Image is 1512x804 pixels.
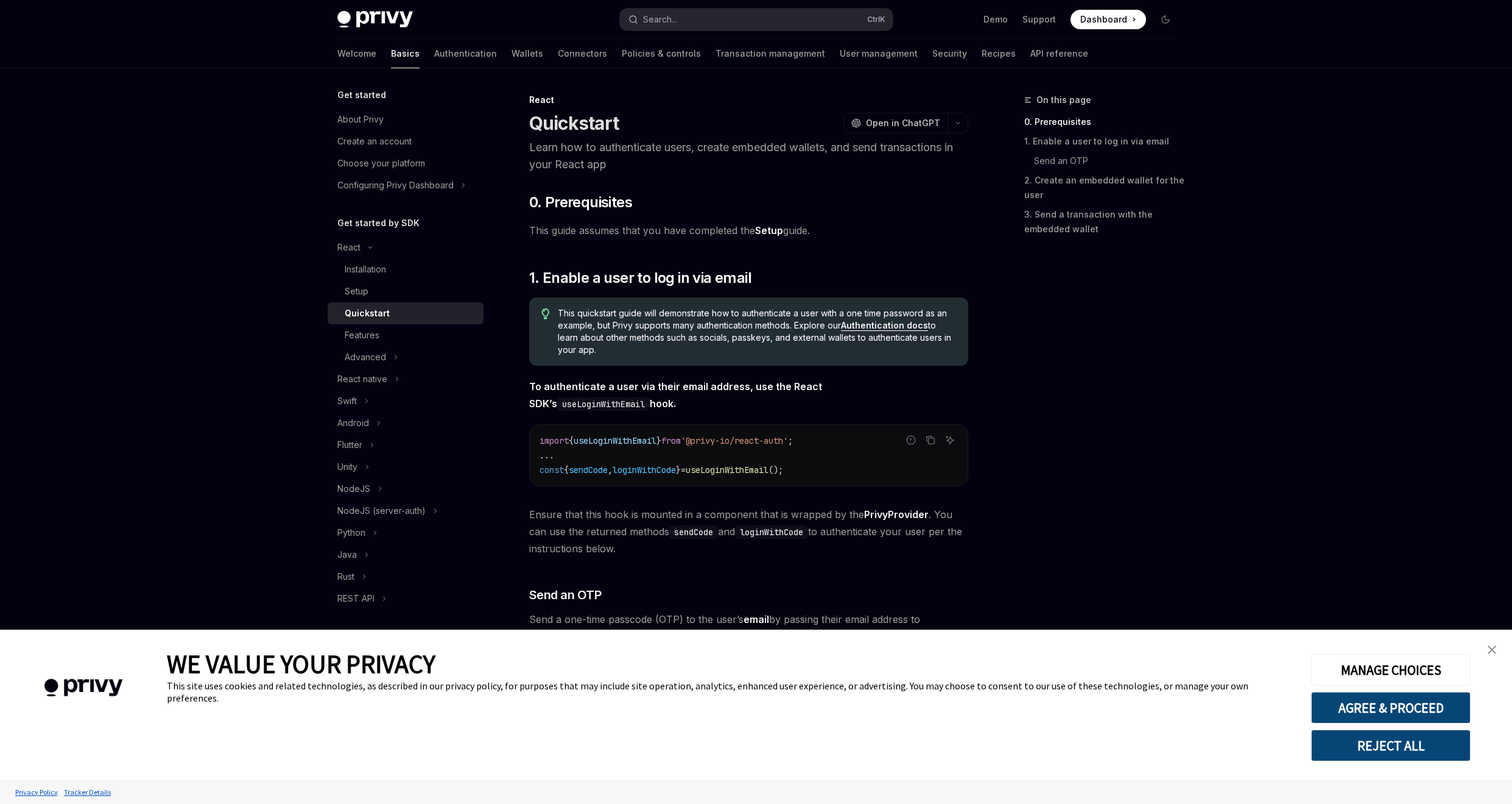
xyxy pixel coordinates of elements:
[345,350,386,365] div: Advanced
[18,661,149,714] img: company logo
[540,464,564,475] span: const
[558,307,955,356] span: This quickstart guide will demonstrate how to authenticate a user with a one time password as an ...
[328,566,483,588] button: Toggle Rust section
[328,237,483,258] button: Toggle React section
[12,781,61,803] a: Privacy Policy
[681,464,686,475] span: =
[345,284,368,299] div: Setup
[337,39,376,68] a: Welcome
[337,482,370,496] div: NodeJS
[337,629,390,644] h5: Changelogs
[529,94,968,106] div: React
[337,11,413,28] img: dark logo
[744,613,769,625] strong: email
[337,134,412,149] div: Create an account
[328,478,483,500] button: Toggle NodeJS section
[529,506,968,557] span: Ensure that this hook is mounted in a component that is wrapped by the . You can use the returned...
[574,435,656,446] span: useLoginWithEmail
[391,39,420,68] a: Basics
[1030,39,1088,68] a: API reference
[345,328,379,343] div: Features
[864,508,929,521] a: PrivyProvider
[337,112,384,127] div: About Privy
[328,390,483,412] button: Toggle Swift section
[328,302,483,324] a: Quickstart
[434,39,497,68] a: Authentication
[529,222,968,239] span: This guide assumes that you have completed the guide.
[540,435,569,446] span: import
[337,416,369,430] div: Android
[529,268,751,288] span: 1. Enable a user to log in via email
[923,432,938,448] button: Copy the contents from the code block
[982,39,1016,68] a: Recipes
[337,216,420,230] h5: Get started by SDK
[867,15,885,24] span: Ctrl K
[1080,13,1127,26] span: Dashboard
[337,240,360,255] div: React
[1480,638,1504,662] a: close banner
[788,435,793,446] span: ;
[1488,646,1496,654] img: close banner
[337,178,454,193] div: Configuring Privy Dashboard
[337,156,425,171] div: Choose your platform
[569,464,608,475] span: sendCode
[328,130,483,152] a: Create an account
[620,9,893,30] button: Open search
[540,450,554,461] span: ...
[841,320,928,331] a: Authentication docs
[866,117,940,129] span: Open in ChatGPT
[716,39,825,68] a: Transaction management
[1024,171,1185,205] a: 2. Create an embedded wallet for the user
[558,39,607,68] a: Connectors
[843,113,948,133] button: Open in ChatGPT
[328,588,483,610] button: Toggle REST API section
[328,152,483,174] a: Choose your platform
[529,139,968,173] p: Learn how to authenticate users, create embedded wallets, and send transactions in your React app
[1024,132,1185,151] a: 1. Enable a user to log in via email
[569,435,574,446] span: {
[328,346,483,368] button: Toggle Advanced section
[345,306,390,321] div: Quickstart
[328,456,483,478] button: Toggle Unity section
[337,591,374,606] div: REST API
[337,569,354,584] div: Rust
[1024,112,1185,132] a: 0. Prerequisites
[676,464,681,475] span: }
[529,380,822,410] strong: To authenticate a user via their email address, use the React SDK’s hook.
[661,435,681,446] span: from
[328,434,483,456] button: Toggle Flutter section
[337,503,426,518] div: NodeJS (server-auth)
[337,547,357,562] div: Java
[903,432,919,448] button: Report incorrect code
[345,262,386,277] div: Installation
[328,258,483,280] a: Installation
[512,39,543,68] a: Wallets
[1024,151,1185,171] a: Send an OTP
[735,525,808,539] code: loginWithCode
[1024,205,1185,239] a: 3. Send a transaction with the embedded wallet
[328,500,483,522] button: Toggle NodeJS (server-auth) section
[529,193,632,212] span: 0. Prerequisites
[541,308,550,319] svg: Tip
[1311,654,1471,686] button: MANAGE CHOICES
[564,464,569,475] span: {
[622,39,701,68] a: Policies & controls
[529,611,968,645] span: Send a one-time passcode (OTP) to the user’s by passing their email address to the method returne...
[167,680,1293,704] div: This site uses cookies and related technologies, as described in our privacy policy, for purposes...
[681,435,788,446] span: '@privy-io/react-auth'
[669,525,718,539] code: sendCode
[529,112,619,134] h1: Quickstart
[337,394,357,408] div: Swift
[337,438,362,452] div: Flutter
[328,368,483,390] button: Toggle React native section
[1071,10,1146,29] a: Dashboard
[1311,730,1471,761] button: REJECT ALL
[328,522,483,544] button: Toggle Python section
[529,586,602,603] span: Send an OTP
[1311,692,1471,724] button: AGREE & PROCEED
[613,464,676,475] span: loginWithCode
[768,464,783,475] span: ();
[337,372,387,386] div: React native
[942,432,958,448] button: Ask AI
[328,412,483,434] button: Toggle Android section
